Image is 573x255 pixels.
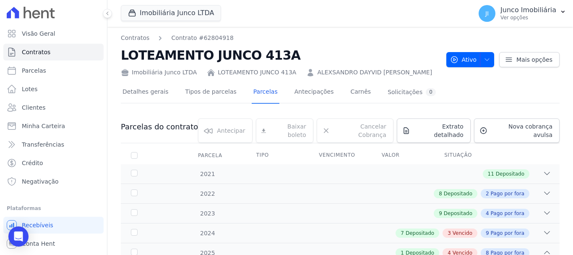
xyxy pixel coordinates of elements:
span: Ativo [450,52,477,67]
span: 2 [486,190,489,197]
a: Lotes [3,81,104,97]
a: LOTEAMENTO JUNCO 413A [218,68,296,77]
a: Nova cobrança avulsa [474,118,560,143]
a: Crédito [3,155,104,171]
span: Visão Geral [22,29,55,38]
a: Visão Geral [3,25,104,42]
span: Extrato detalhado [414,122,464,139]
span: Mais opções [516,55,552,64]
span: Depositado [406,229,434,237]
span: Pago por fora [491,210,524,217]
span: Depositado [444,210,472,217]
span: JI [485,11,489,16]
span: 3 [448,229,451,237]
nav: Breadcrumb [121,34,440,42]
a: Contratos [121,34,149,42]
span: 9 [486,229,489,237]
th: Tipo [246,147,309,164]
span: 7 [401,229,404,237]
span: Recebíveis [22,221,53,229]
a: Recebíveis [3,217,104,234]
span: Negativação [22,177,59,186]
th: Situação [434,147,497,164]
div: Open Intercom Messenger [8,226,29,247]
a: Carnês [349,81,372,104]
th: Valor [372,147,434,164]
button: Imobiliária Junco LTDA [121,5,221,21]
span: Crédito [22,159,43,167]
button: Ativo [446,52,495,67]
a: ALEXSANDRO DAYVID [PERSON_NAME] [317,68,432,77]
span: 11 [488,170,494,178]
span: Clientes [22,103,45,112]
span: Depositado [444,190,472,197]
span: Contratos [22,48,50,56]
a: Detalhes gerais [121,81,170,104]
a: Conta Hent [3,235,104,252]
div: Parcela [188,147,232,164]
div: Plataformas [7,203,100,213]
a: Contratos [3,44,104,60]
a: Clientes [3,99,104,116]
span: 9 [439,210,442,217]
a: Tipos de parcelas [184,81,238,104]
span: Nova cobrança avulsa [491,122,552,139]
p: Ver opções [500,14,556,21]
p: Junco Imobiliária [500,6,556,14]
a: Transferências [3,136,104,153]
span: 8 [439,190,442,197]
h3: Parcelas do contrato [121,122,198,132]
a: Negativação [3,173,104,190]
a: Antecipações [293,81,336,104]
span: Lotes [22,85,38,93]
span: Conta Hent [22,239,55,248]
th: Vencimento [309,147,371,164]
h2: LOTEAMENTO JUNCO 413A [121,46,440,65]
span: Depositado [496,170,524,178]
a: Solicitações0 [386,81,438,104]
span: Pago por fora [491,190,524,197]
a: Extrato detalhado [397,118,471,143]
div: 0 [426,88,436,96]
span: Pago por fora [491,229,524,237]
div: Imobiliária Junco LTDA [121,68,197,77]
span: Transferências [22,140,64,149]
span: Minha Carteira [22,122,65,130]
nav: Breadcrumb [121,34,234,42]
span: 4 [486,210,489,217]
a: Parcelas [3,62,104,79]
a: Mais opções [499,52,560,67]
button: JI Junco Imobiliária Ver opções [472,2,573,25]
a: Minha Carteira [3,118,104,134]
span: Parcelas [22,66,46,75]
div: Solicitações [388,88,436,96]
a: Contrato #62804918 [171,34,234,42]
span: Vencido [453,229,472,237]
a: Parcelas [252,81,279,104]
